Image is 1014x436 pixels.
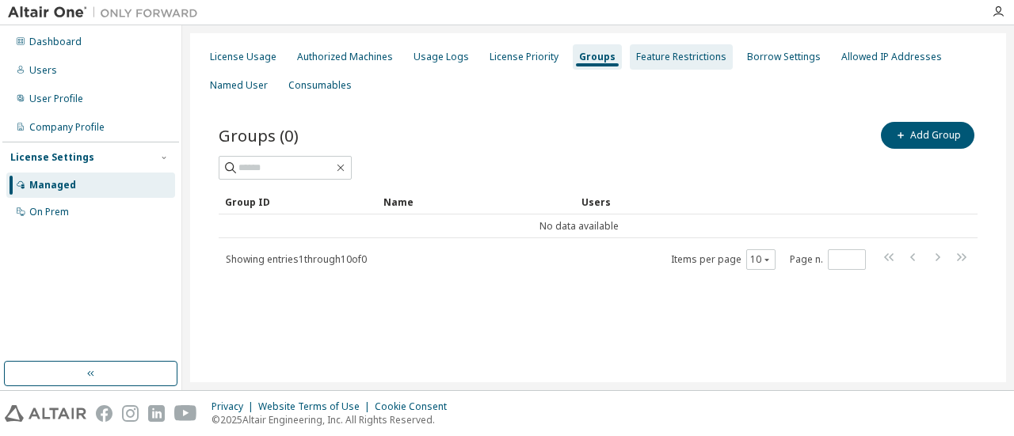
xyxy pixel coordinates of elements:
[29,206,69,218] div: On Prem
[174,405,197,422] img: youtube.svg
[148,405,165,422] img: linkedin.svg
[790,249,866,270] span: Page n.
[96,405,112,422] img: facebook.svg
[29,64,57,77] div: Users
[414,51,469,63] div: Usage Logs
[5,405,86,422] img: altair_logo.svg
[29,179,76,191] div: Managed
[581,189,933,214] div: Users
[375,400,456,413] div: Cookie Consent
[212,413,456,427] p: © 2025 Altair Engineering, Inc. All Rights Reserved.
[383,189,569,214] div: Name
[10,151,94,164] div: License Settings
[210,51,276,63] div: License Usage
[219,124,299,146] span: Groups (0)
[212,400,258,413] div: Privacy
[8,5,206,21] img: Altair One
[747,51,821,63] div: Borrow Settings
[258,400,375,413] div: Website Terms of Use
[225,189,371,214] div: Group ID
[226,252,367,266] span: Showing entries 1 through 10 of 0
[29,121,105,134] div: Company Profile
[122,405,139,422] img: instagram.svg
[29,93,83,105] div: User Profile
[288,79,352,92] div: Consumables
[219,214,940,238] td: No data available
[671,249,776,270] span: Items per page
[841,51,942,63] div: Allowed IP Addresses
[490,51,558,63] div: License Priority
[29,36,82,48] div: Dashboard
[636,51,726,63] div: Feature Restrictions
[881,122,974,149] button: Add Group
[210,79,268,92] div: Named User
[750,253,772,266] button: 10
[579,51,616,63] div: Groups
[297,51,393,63] div: Authorized Machines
